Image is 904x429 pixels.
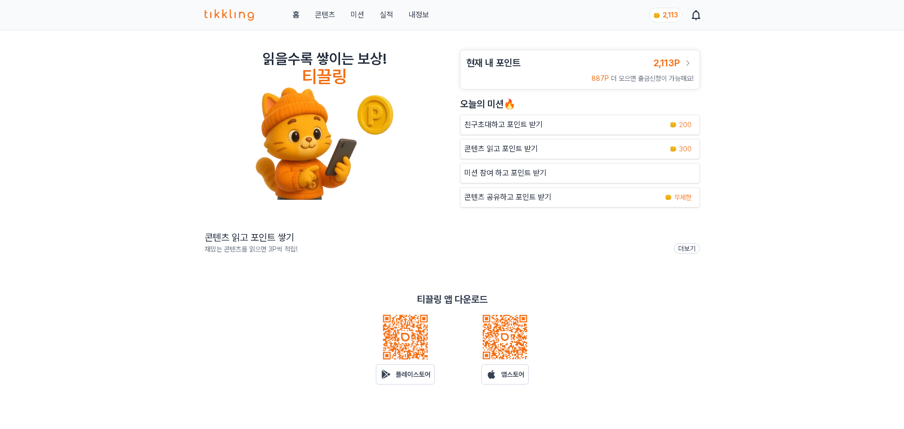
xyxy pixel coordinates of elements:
button: 미션 [351,9,364,21]
p: 플레이스토어 [396,370,430,379]
span: 무제한 [674,192,692,202]
span: 더 모으면 출금신청이 가능해요! [611,74,694,82]
a: 홈 [293,9,299,21]
p: 재밌는 콘텐츠를 읽으면 3P씩 적립! [205,244,297,254]
span: 200 [679,120,692,130]
img: coin [653,12,661,19]
button: 친구초대하고 포인트 받기 coin 200 [460,115,700,135]
img: tikkling_character [255,87,394,200]
span: 887P [592,74,609,82]
p: 콘텐츠 공유하고 포인트 받기 [464,192,551,203]
img: 티끌링 [205,9,254,21]
a: coin 2,113 [649,8,681,22]
h2: 읽을수록 쌓이는 보상! [263,50,386,67]
a: 플레이스토어 [376,364,435,385]
a: 콘텐츠 공유하고 포인트 받기 coin 무제한 [460,187,700,207]
a: 더보기 [674,243,700,254]
img: coin [665,193,672,201]
a: 콘텐츠 [315,9,335,21]
p: 앱스토어 [501,370,524,379]
a: 실적 [380,9,393,21]
p: 미션 참여 하고 포인트 받기 [464,167,547,179]
p: 티끌링 앱 다운로드 [417,293,488,306]
a: 콘텐츠 읽고 포인트 받기 coin 300 [460,139,700,159]
p: 콘텐츠 읽고 포인트 받기 [464,143,538,155]
h2: 콘텐츠 읽고 포인트 쌓기 [205,231,297,244]
img: coin [669,121,677,129]
h4: 티끌링 [302,67,347,87]
span: 300 [679,144,692,154]
img: qrcode_ios [482,314,528,360]
span: 2,113P [653,57,680,69]
h2: 오늘의 미션🔥 [460,97,700,111]
img: qrcode_android [382,314,429,360]
a: 2,113P [653,56,694,70]
a: 내정보 [409,9,429,21]
button: 미션 참여 하고 포인트 받기 [460,163,700,183]
a: 앱스토어 [481,364,529,385]
img: coin [669,145,677,153]
span: 2,113 [663,11,678,19]
p: 친구초대하고 포인트 받기 [464,119,543,131]
h3: 현재 내 포인트 [466,56,520,70]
